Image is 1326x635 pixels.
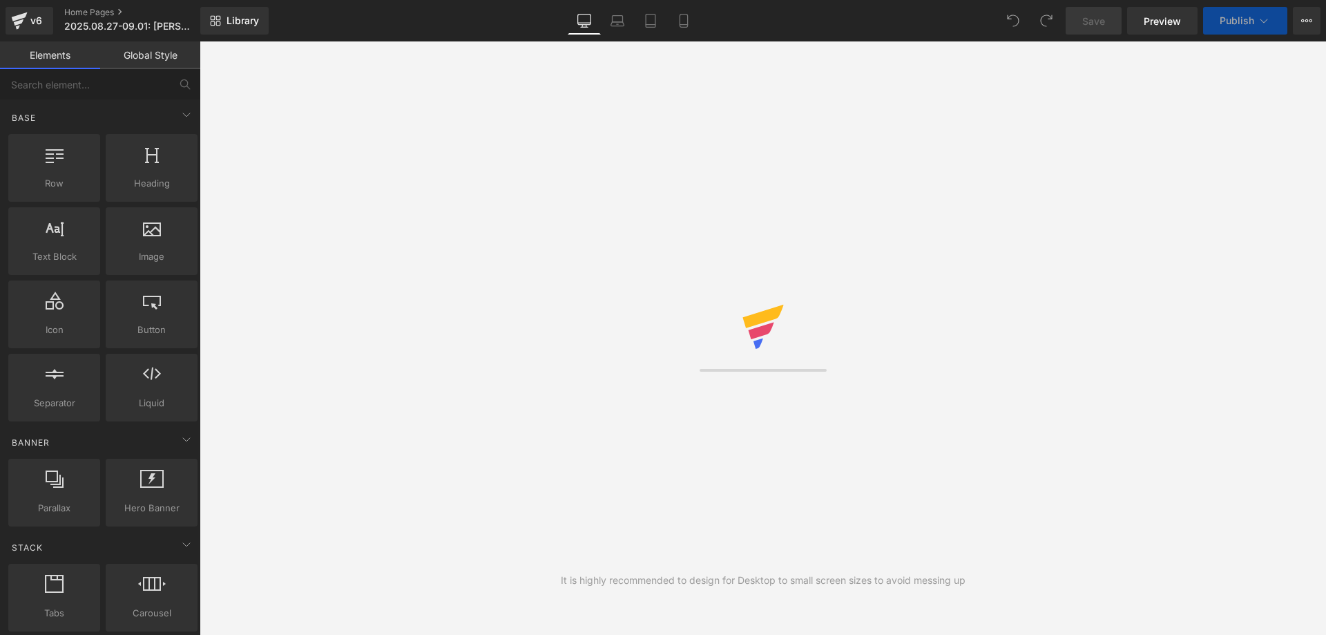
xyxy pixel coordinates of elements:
span: Icon [12,323,96,337]
a: Home Pages [64,7,223,18]
a: Global Style [100,41,200,69]
button: Undo [999,7,1027,35]
span: Preview [1144,14,1181,28]
span: Image [110,249,193,264]
button: Publish [1203,7,1287,35]
span: Separator [12,396,96,410]
span: Hero Banner [110,501,193,515]
span: Heading [110,176,193,191]
span: Row [12,176,96,191]
span: Button [110,323,193,337]
span: Publish [1220,15,1254,26]
a: New Library [200,7,269,35]
span: Text Block [12,249,96,264]
span: Save [1082,14,1105,28]
a: Laptop [601,7,634,35]
span: Stack [10,541,44,554]
span: Library [227,15,259,27]
div: v6 [28,12,45,30]
a: Tablet [634,7,667,35]
a: Mobile [667,7,700,35]
span: 2025.08.27-09.01: [PERSON_NAME] Schnäppchen-Jetzt zugreifen [64,21,197,32]
div: It is highly recommended to design for Desktop to small screen sizes to avoid messing up [561,573,965,588]
span: Banner [10,436,51,449]
a: v6 [6,7,53,35]
span: Parallax [12,501,96,515]
span: Liquid [110,396,193,410]
button: Redo [1032,7,1060,35]
a: Preview [1127,7,1198,35]
span: Carousel [110,606,193,620]
span: Base [10,111,37,124]
button: More [1293,7,1320,35]
span: Tabs [12,606,96,620]
a: Desktop [568,7,601,35]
